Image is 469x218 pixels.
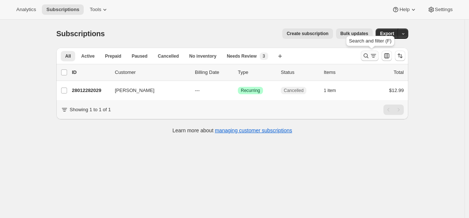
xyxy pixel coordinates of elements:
button: Create new view [274,51,286,61]
button: [PERSON_NAME] [110,85,184,96]
span: Settings [435,7,453,13]
button: Create subscription [282,28,333,39]
button: Subscriptions [42,4,84,15]
p: Status [281,69,318,76]
p: ID [72,69,109,76]
button: Bulk updates [336,28,373,39]
span: Recurring [241,88,260,93]
span: --- [195,88,200,93]
p: Billing Date [195,69,232,76]
span: Cancelled [284,88,303,93]
span: Help [399,7,409,13]
div: 28012282029[PERSON_NAME]---SuccessRecurringCancelled1 item$12.99 [72,85,404,96]
div: IDCustomerBilling DateTypeStatusItemsTotal [72,69,404,76]
button: Customize table column order and visibility [382,51,392,61]
span: Subscriptions [46,7,79,13]
div: Type [238,69,275,76]
p: Total [394,69,404,76]
p: Learn more about [173,127,292,134]
span: 3 [263,53,265,59]
span: Active [81,53,94,59]
span: Bulk updates [340,31,368,37]
span: Tools [90,7,101,13]
span: Prepaid [105,53,121,59]
span: 1 item [324,88,336,93]
nav: Pagination [383,105,404,115]
div: Items [324,69,361,76]
span: Paused [132,53,147,59]
span: No inventory [189,53,216,59]
button: Tools [85,4,113,15]
button: Settings [423,4,457,15]
span: Create subscription [287,31,329,37]
span: All [65,53,71,59]
span: Subscriptions [56,30,105,38]
p: Customer [115,69,189,76]
a: managing customer subscriptions [215,127,292,133]
button: Help [387,4,421,15]
button: Sort the results [395,51,405,61]
span: Analytics [16,7,36,13]
button: Export [376,28,399,39]
span: Cancelled [158,53,179,59]
p: Showing 1 to 1 of 1 [70,106,111,113]
span: Export [380,31,394,37]
button: Analytics [12,4,40,15]
span: $12.99 [389,88,404,93]
span: Needs Review [227,53,257,59]
button: 1 item [324,85,344,96]
span: [PERSON_NAME] [115,87,154,94]
p: 28012282029 [72,87,109,94]
button: Search and filter results [361,51,379,61]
